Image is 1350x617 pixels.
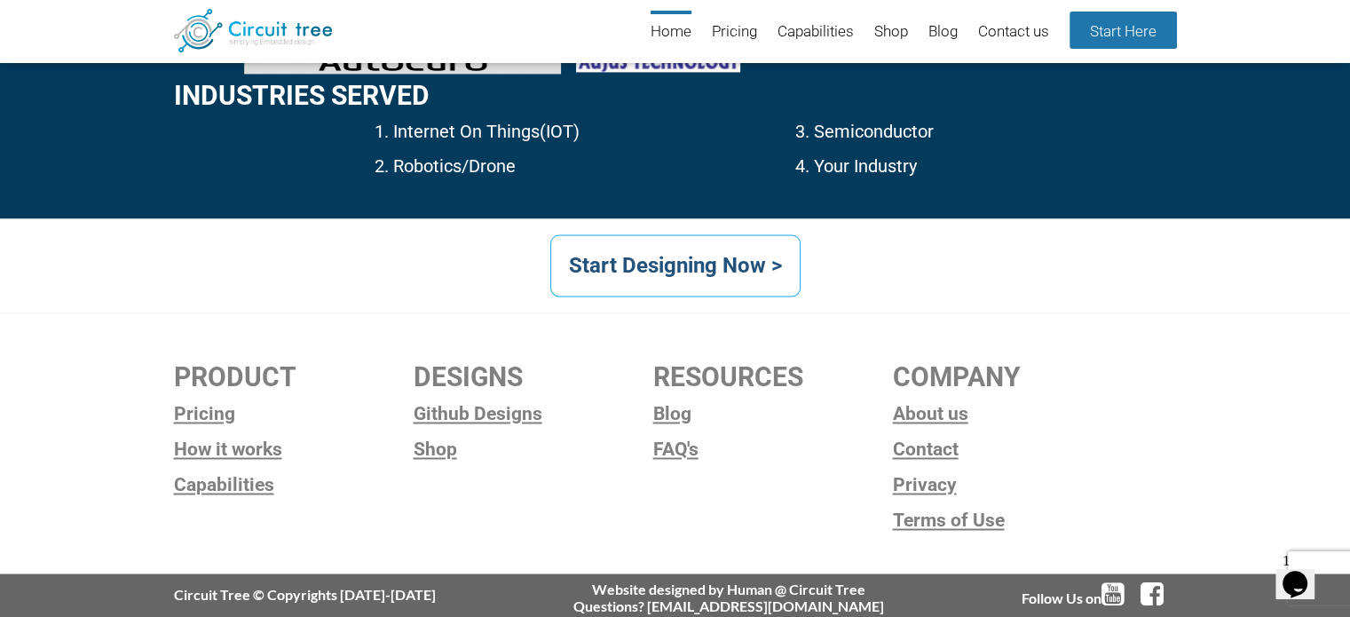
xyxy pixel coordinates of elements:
a: Shop [874,11,908,54]
img: Circuit Tree [174,9,333,52]
div: Circuit Tree © Copyrights [DATE]-[DATE] [174,585,436,602]
a: Contact us [978,11,1049,54]
a: About us [893,400,1133,427]
a: Home [651,11,691,54]
div: Follow Us on [1022,580,1177,606]
h2: COMPANY [893,362,1133,392]
p: 1. Internet On Things(IOT) [375,119,655,145]
a: Capabilities [778,11,854,54]
h2: DESIGNS [414,362,653,392]
a: How it works [174,436,414,463]
h2: PRODUCT [174,362,414,392]
a: FAQ's [653,436,893,463]
p: 4. Your Industry [795,154,1176,179]
a: Capabilities [174,471,414,498]
iframe: chat widget [1275,546,1332,599]
a: Pricing [174,400,414,427]
a: Blog [928,11,958,54]
a: Github Designs [414,400,653,427]
a: Start Here [1070,12,1177,49]
a: Terms of Use [893,507,1133,534]
a: Pricing [712,11,757,54]
h2: RESOURCES [653,362,893,392]
a: Contact [893,436,1133,463]
p: 3. Semiconductor [795,119,1176,145]
a: Privacy [893,471,1133,498]
h2: Industries Served [174,81,1177,110]
p: 2. Robotics/Drone [375,154,655,179]
a: Shop [414,436,653,463]
a: Start Designing Now > [550,234,801,297]
div: Website designed by Human @ Circuit Tree Questions? [EMAIL_ADDRESS][DOMAIN_NAME] [573,580,884,613]
a: Blog [653,400,893,427]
